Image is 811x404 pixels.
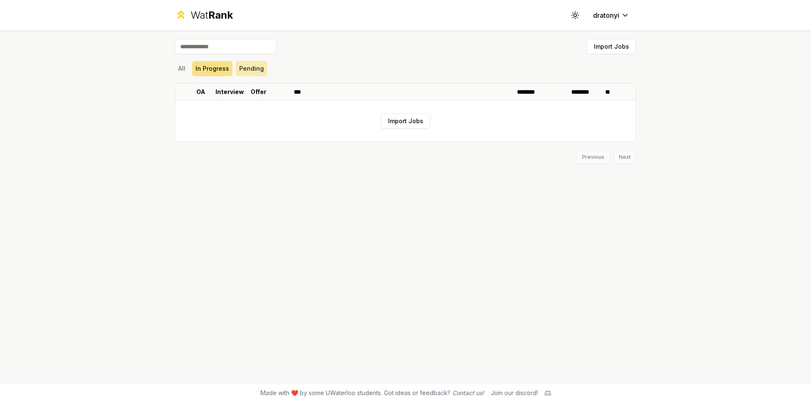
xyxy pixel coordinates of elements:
[208,9,233,21] span: Rank
[215,88,244,96] p: Interview
[381,113,431,129] button: Import Jobs
[175,61,189,76] button: All
[196,88,205,96] p: OA
[251,88,266,96] p: Offer
[192,61,232,76] button: In Progress
[587,39,636,54] button: Import Jobs
[452,389,484,396] a: Contact us!
[586,8,636,23] button: dratonyi
[236,61,267,76] button: Pending
[593,10,619,20] span: dratonyi
[190,8,233,22] div: Wat
[175,8,233,22] a: WatRank
[260,389,484,397] span: Made with ❤️ by some UWaterloo students. Got ideas or feedback?
[491,389,538,397] div: Join our discord!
